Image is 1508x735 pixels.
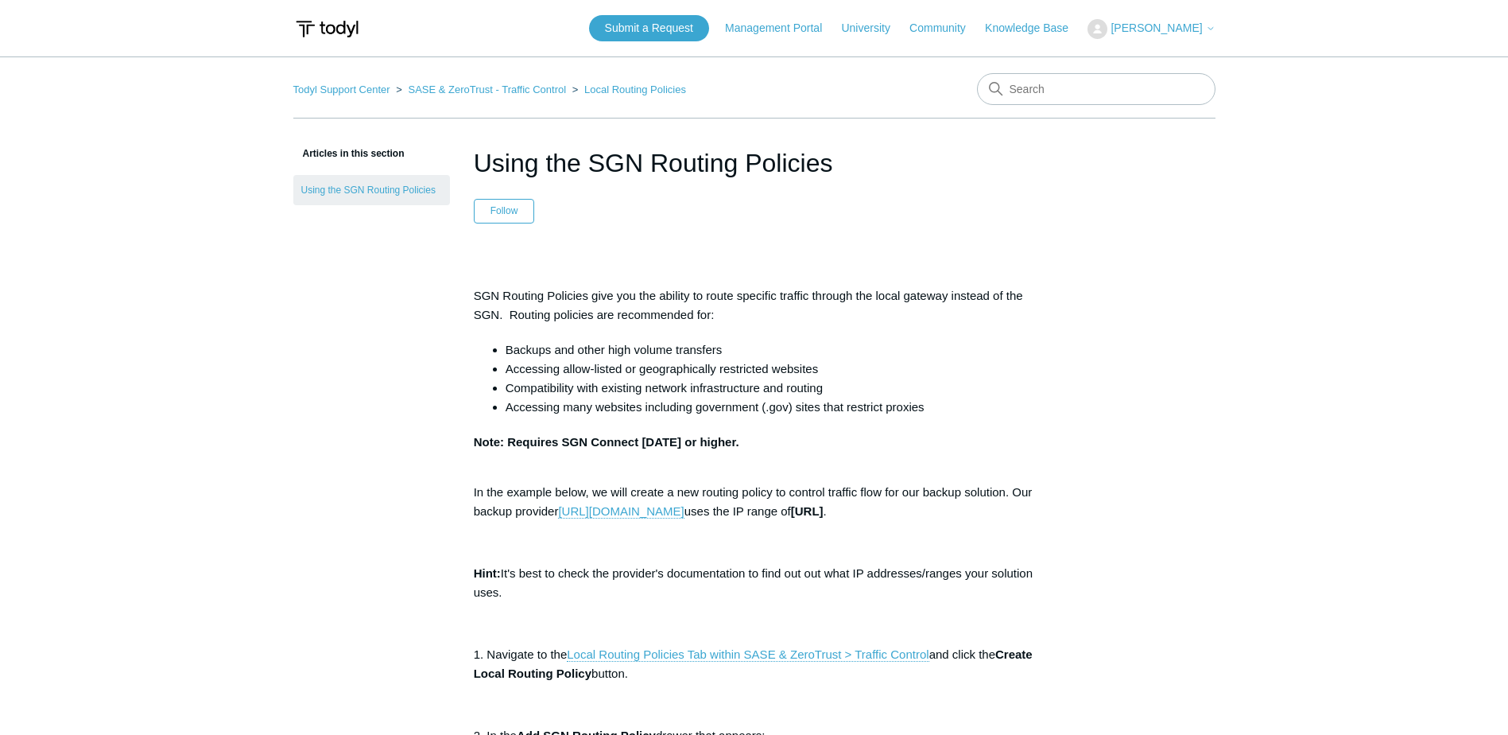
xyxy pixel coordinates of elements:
span: Articles in this section [293,148,405,159]
span: Create Local Routing Policy [474,647,1033,680]
span: It's best to check the provider's documentation to find out out what IP addresses/ranges your sol... [474,566,1033,599]
li: Local Routing Policies [569,84,686,95]
li: Compatibility with existing network infrastructure and routing [506,379,1035,398]
span: and click the [929,647,995,661]
li: Accessing many websites including government (.gov) sites that restrict proxies [506,398,1035,417]
a: Submit a Request [589,15,709,41]
a: University [841,20,905,37]
a: [URL][DOMAIN_NAME] [558,504,684,519]
li: Accessing allow-listed or geographically restricted websites [506,360,1035,379]
a: SASE & ZeroTrust - Traffic Control [408,84,566,95]
span: [PERSON_NAME] [1111,21,1202,34]
li: Todyl Support Center [293,84,393,95]
strong: Note: Requires SGN Connect [DATE] or higher. [474,435,739,449]
span: uses the IP range of [684,504,791,518]
a: Knowledge Base [985,20,1084,37]
button: [PERSON_NAME] [1087,19,1215,39]
span: Hint: [474,566,501,580]
span: . [824,504,827,518]
a: Community [909,20,982,37]
span: In the example below, we will create a new routing policy to control traffic flow for our backup ... [474,485,1033,518]
a: Local Routing Policies Tab within SASE & ZeroTrust > Traffic Control [567,647,928,662]
span: button. [591,667,628,680]
a: Management Portal [725,20,838,37]
li: Backups and other high volume transfers [506,340,1035,360]
li: SASE & ZeroTrust - Traffic Control [393,84,569,95]
a: Local Routing Policies [584,84,686,95]
h1: Using the SGN Routing Policies [474,144,1035,182]
input: Search [977,73,1215,105]
a: Todyl Support Center [293,84,390,95]
p: SGN Routing Policies give you the ability to route specific traffic through the local gateway ins... [474,286,1035,325]
img: Todyl Support Center Help Center home page [293,14,361,44]
a: Using the SGN Routing Policies [293,175,450,205]
span: 1. Navigate to the [474,647,568,661]
span: [URL] [791,504,824,518]
button: Follow Article [474,199,535,223]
